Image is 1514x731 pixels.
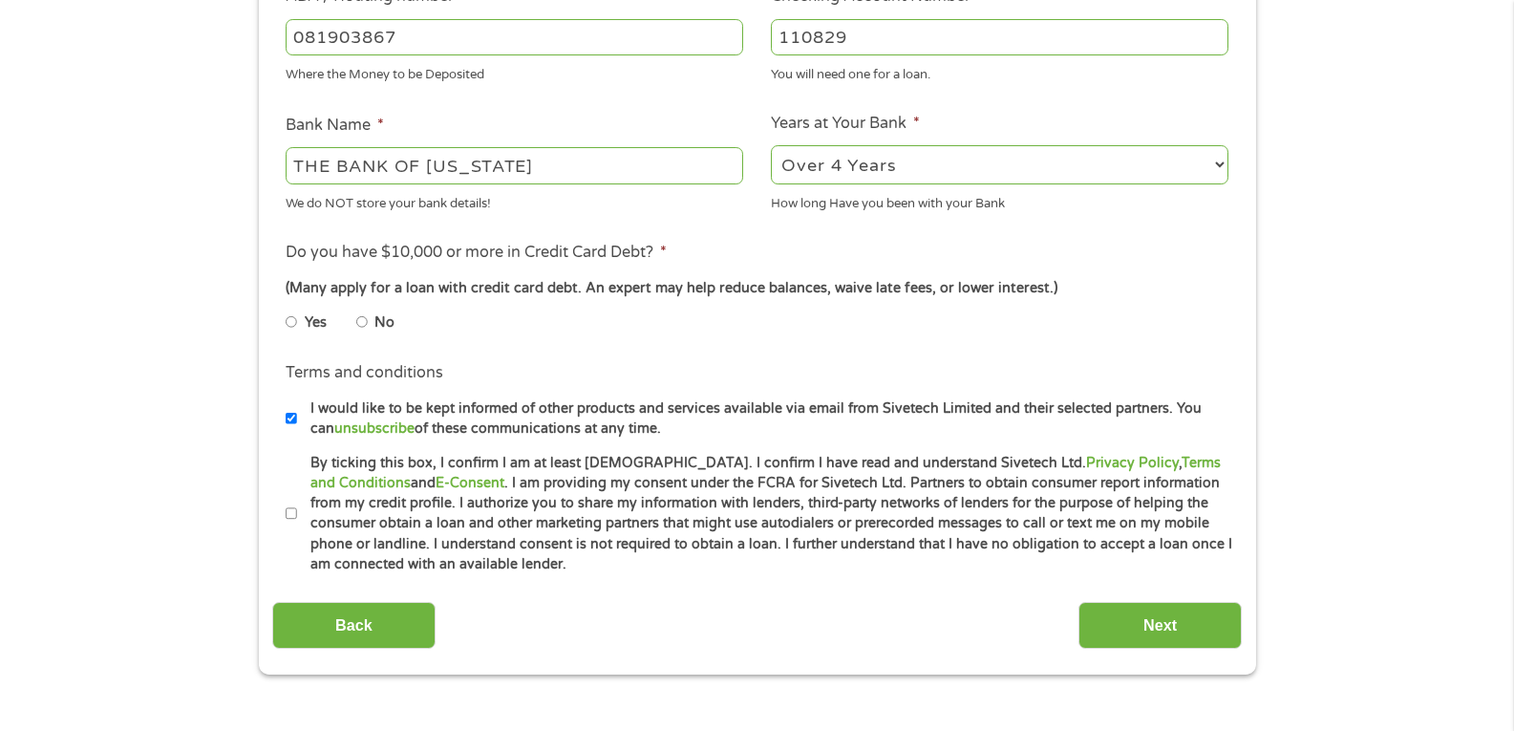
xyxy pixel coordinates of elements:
[334,420,415,437] a: unsubscribe
[1086,455,1179,471] a: Privacy Policy
[305,312,327,333] label: Yes
[374,312,394,333] label: No
[286,243,667,263] label: Do you have $10,000 or more in Credit Card Debt?
[297,398,1234,440] label: I would like to be kept informed of other products and services available via email from Sivetech...
[297,453,1234,575] label: By ticking this box, I confirm I am at least [DEMOGRAPHIC_DATA]. I confirm I have read and unders...
[771,19,1228,55] input: 345634636
[286,363,443,383] label: Terms and conditions
[771,187,1228,213] div: How long Have you been with your Bank
[436,475,504,491] a: E-Consent
[286,116,384,136] label: Bank Name
[771,114,920,134] label: Years at Your Bank
[286,59,743,85] div: Where the Money to be Deposited
[310,455,1221,491] a: Terms and Conditions
[286,187,743,213] div: We do NOT store your bank details!
[771,59,1228,85] div: You will need one for a loan.
[272,602,436,649] input: Back
[286,19,743,55] input: 263177916
[286,278,1227,299] div: (Many apply for a loan with credit card debt. An expert may help reduce balances, waive late fees...
[1078,602,1242,649] input: Next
